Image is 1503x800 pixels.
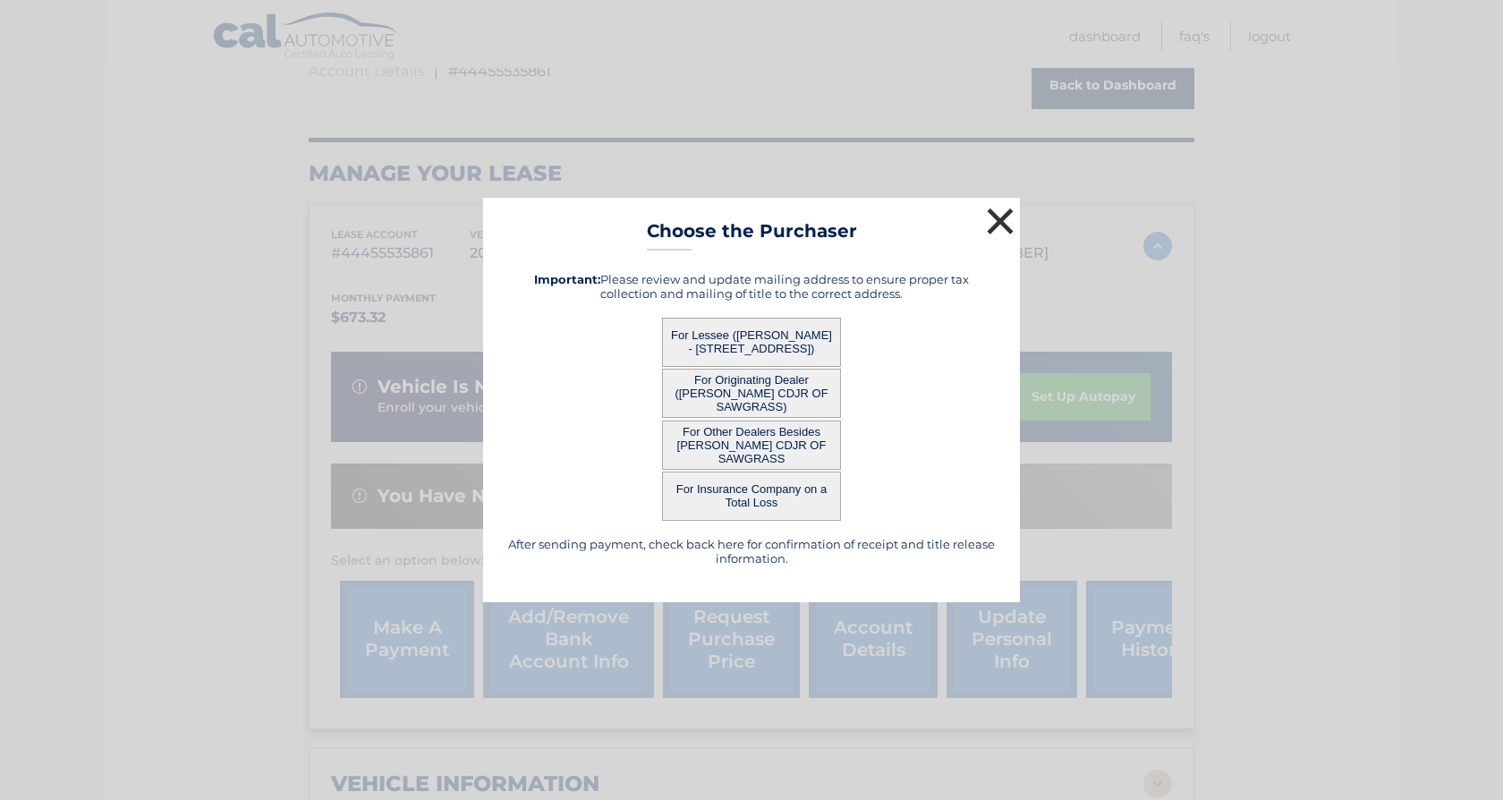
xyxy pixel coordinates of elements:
[662,318,841,367] button: For Lessee ([PERSON_NAME] - [STREET_ADDRESS])
[662,421,841,470] button: For Other Dealers Besides [PERSON_NAME] CDJR OF SAWGRASS
[662,369,841,418] button: For Originating Dealer ([PERSON_NAME] CDJR OF SAWGRASS)
[982,203,1018,239] button: ×
[534,272,600,286] strong: Important:
[505,537,998,566] h5: After sending payment, check back here for confirmation of receipt and title release information.
[505,272,998,301] h5: Please review and update mailing address to ensure proper tax collection and mailing of title to ...
[647,220,857,251] h3: Choose the Purchaser
[662,472,841,521] button: For Insurance Company on a Total Loss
